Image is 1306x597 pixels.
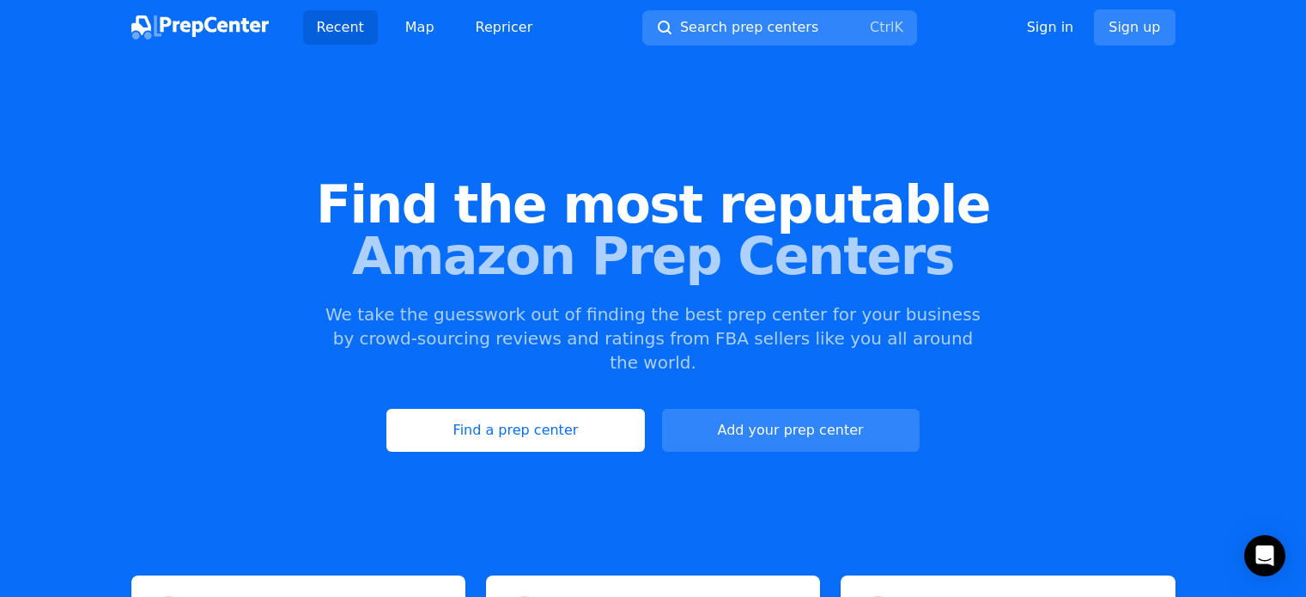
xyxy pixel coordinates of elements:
a: Recent [303,10,378,45]
span: Find the most reputable [27,179,1279,230]
span: Search prep centers [680,17,818,38]
a: Map [392,10,448,45]
kbd: Ctrl [870,19,894,35]
a: Add your prep center [662,409,920,452]
a: Sign in [1027,17,1074,38]
span: Amazon Prep Centers [27,230,1279,282]
a: Find a prep center [386,409,644,452]
button: Search prep centersCtrlK [642,10,917,46]
a: Repricer [462,10,547,45]
a: Sign up [1094,9,1175,46]
kbd: K [894,19,903,35]
img: PrepCenter [131,15,269,40]
p: We take the guesswork out of finding the best prep center for your business by crowd-sourcing rev... [324,302,983,375]
div: Open Intercom Messenger [1244,535,1285,576]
